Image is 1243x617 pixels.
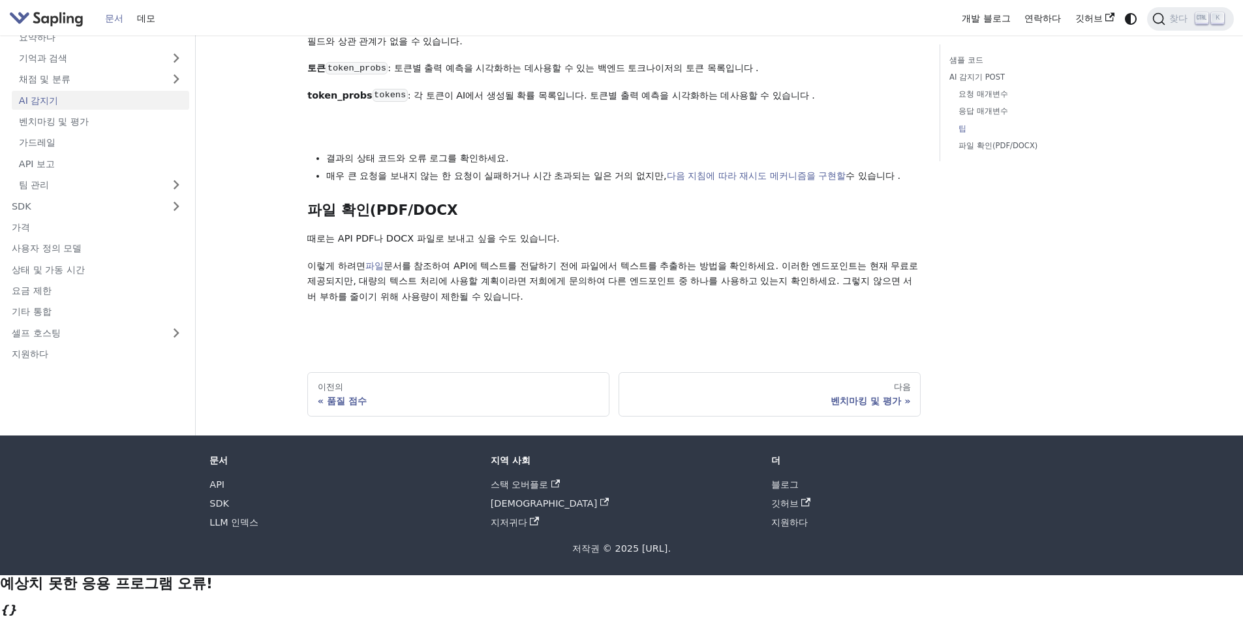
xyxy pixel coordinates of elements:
a: 이전의품질 점수 [307,372,609,417]
font: 결과의 상태 코드와 오류 로그를 확인하세요. [326,153,508,163]
a: Sapling.ai [9,9,88,28]
a: [DEMOGRAPHIC_DATA] [491,498,609,509]
font: 깃허브 [1075,13,1103,24]
a: 상태 및 가동 시간 [5,260,189,279]
a: 파일 확인(PDF/DOCX) [959,140,1122,152]
a: 깃허브 [1068,8,1121,29]
font: 기억과 검색 [19,53,68,63]
a: 다음벤치마킹 및 평가 [619,372,921,417]
font: 파일 확인(PDF/DOCX) [959,141,1037,150]
font: 가드레일 [19,137,55,148]
a: 채점 및 분류 [12,70,189,89]
font: : 각 토큰이 AI에서 생성될 확률 목록입니다. 토큰별 출력 예측을 시각화하는 데 [408,90,730,101]
font: 데모 [137,13,155,24]
button: 다크 모드와 라이트 모드 간 전환(현재 시스템 모드) [1121,9,1140,28]
font: 벤치마킹 및 평가 [19,116,89,127]
a: 가격 [5,217,189,236]
font: 품질 점수 [327,396,367,406]
font: 지저귀다 [491,517,527,528]
font: 지역 사회 [491,455,530,466]
font: 토큰 [307,63,326,73]
font: 기타 통합 [12,306,52,317]
a: 지원하다 [5,345,189,364]
font: 이전의 [318,382,343,392]
font: token_probs [307,90,372,101]
a: 팁 [959,123,1122,135]
a: 셀프 호스팅 [5,323,189,342]
a: AI 감지기 [12,91,189,110]
font: 더 [771,455,780,466]
img: Sapling.ai [9,9,84,28]
a: 블로그 [771,479,799,490]
font: 매우 큰 요청을 보내지 않는 한 요청이 실패하거나 시간 초과되는 일은 거의 없지만, [326,170,666,181]
font: API 보고 [19,159,55,169]
font: 지원하다 [12,349,48,359]
a: 깃허브 [771,498,810,509]
a: API 보고 [12,154,189,173]
a: 연락하다 [1017,8,1068,29]
font: 개발 블로그 [962,13,1011,24]
font: : 토큰별 출력 예측을 시각화하는 데 [388,63,534,73]
a: 요금 제한 [5,281,189,300]
button: 사이드바 카테고리 'SDK' 확장 [163,197,189,215]
font: 문서를 참조하여 API에 텍스트를 전달하기 전에 파일에서 텍스트를 추출하는 방법을 확인하세요. 이러한 엔드포인트는 현재 무료로 제공되지만, 대량의 텍스트 처리에 사용할 계획이... [307,261,918,302]
a: 지원하다 [771,517,808,528]
font: 응답 매개변수 [959,106,1008,116]
font: 벤치마킹 및 평가 [831,396,901,406]
font: 셀프 호스팅 [12,328,61,338]
font: 요금 제한 [12,285,52,296]
font: 연락하다 [1024,13,1061,24]
font: 문서 [209,455,228,466]
a: 개발 블로그 [955,8,1017,29]
a: 기타 통합 [5,302,189,321]
font: 스택 오버플로 [491,479,549,490]
font: 사용할 수 있습니다 . [730,90,815,101]
font: 수 있습니다 . [846,170,900,181]
font: 점수와 다른 방식으로 계산되므로 전체 필드와 상관 관계가 없을 수 있습니다. [307,20,919,46]
a: 팀 관리 [12,176,189,195]
font: 요약하다 [19,31,55,42]
font: 가격 [12,222,30,232]
a: 다음 지침에 따라 재시도 메커니즘을 구현할 [667,170,846,181]
font: 사용자 정의 모델 [12,243,82,253]
a: 데모 [130,8,162,29]
font: 다음 [894,382,911,392]
font: 채점 및 분류 [19,74,70,84]
kbd: K [1211,12,1224,24]
code: token_probs [326,62,388,75]
font: 이렇게 하려면 [307,261,365,271]
a: LLM 인덱스 [209,517,258,528]
a: 응답 매개변수 [959,105,1122,118]
a: SDK [5,197,163,215]
font: 상태 및 가동 시간 [12,264,85,275]
a: 요청 매개변수 [959,88,1122,101]
nav: 문서 페이지 [307,372,921,417]
button: 검색(Command+K) [1147,7,1234,31]
a: AI 감지기 POST [949,71,1126,84]
a: 벤치마킹 및 평가 [12,112,189,131]
font: 찾다 [1169,13,1188,24]
font: 팁 [959,124,966,133]
font: 팀 관리 [19,180,50,190]
font: 저작권 © 2025 [URL]. [572,543,671,554]
a: 파일 [365,261,384,271]
a: 요약하다 [12,27,189,46]
a: 가드레일 [12,133,189,152]
a: 스택 오버플로 [491,479,560,490]
a: SDK [209,498,229,509]
a: 사용자 정의 모델 [5,239,189,258]
font: 샘플 코드 [949,55,983,65]
a: API [209,479,224,490]
a: 기억과 검색 [12,48,189,67]
font: 문서 [105,13,123,24]
font: [DEMOGRAPHIC_DATA] [491,498,598,509]
font: SDK [12,200,31,211]
font: 파일 확인(PDF/DOCX [307,202,457,218]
